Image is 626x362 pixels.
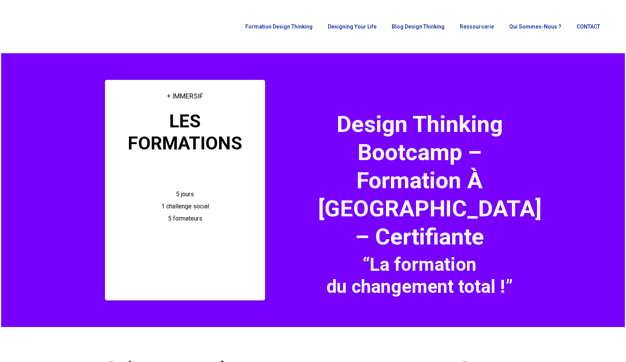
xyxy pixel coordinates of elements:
[328,24,377,30] span: Designing Your Life
[509,24,561,30] span: Qui sommes-nous ?
[324,24,380,29] a: Designing Your Life
[392,24,445,30] span: Blog Design Thinking
[505,24,565,29] a: Qui sommes-nous ?
[456,24,498,29] a: Ressourcerie
[573,24,604,29] a: CONTACT
[167,92,203,100] span: + IMMERSIF
[388,24,448,29] a: Blog Design Thinking
[326,254,513,297] span: “La formation du changement total !”
[135,157,235,179] em: BOOTCAMP
[577,24,600,30] span: CONTACT
[318,111,542,250] span: Design Thinking Bootcamp – Formation à [GEOGRAPHIC_DATA] – Certifiante
[245,24,313,30] span: Formation Design Thinking
[128,110,242,154] span: LES FORMATIONS
[161,191,209,222] span: 5 jours 1 challenge social 5 formateurs
[460,24,494,30] span: Ressourcerie
[242,24,316,29] a: Formation Design Thinking
[11,11,91,42] img: French Future Academy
